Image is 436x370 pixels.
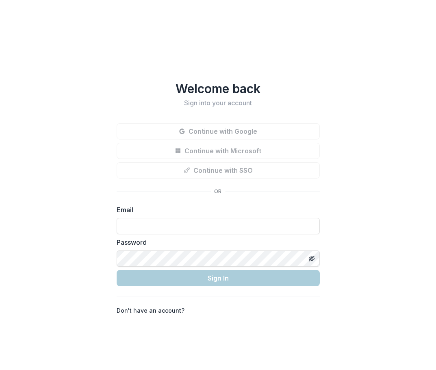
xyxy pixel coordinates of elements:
[117,205,315,215] label: Email
[117,123,320,139] button: Continue with Google
[117,143,320,159] button: Continue with Microsoft
[117,81,320,96] h1: Welcome back
[117,237,315,247] label: Password
[117,99,320,107] h2: Sign into your account
[117,162,320,178] button: Continue with SSO
[117,306,184,315] p: Don't have an account?
[305,252,318,265] button: Toggle password visibility
[117,270,320,286] button: Sign In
